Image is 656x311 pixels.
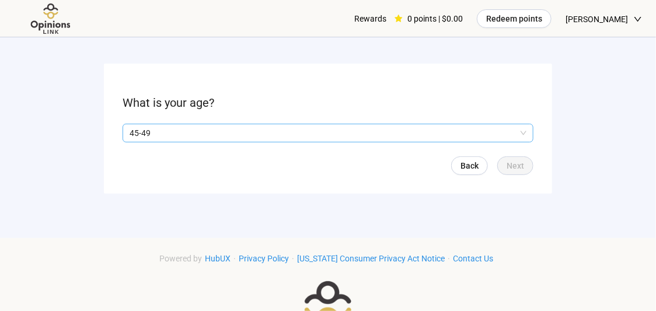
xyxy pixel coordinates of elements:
[395,15,403,23] span: star
[634,15,642,23] span: down
[203,254,234,263] a: HubUX
[295,254,448,263] a: [US_STATE] Consumer Privacy Act Notice
[486,12,542,25] span: Redeem points
[123,94,533,112] p: What is your age?
[160,252,497,265] div: · · ·
[130,124,516,142] p: 45-49
[460,159,479,172] span: Back
[566,1,628,38] span: [PERSON_NAME]
[160,254,203,263] span: Powered by
[236,254,292,263] a: Privacy Policy
[451,254,497,263] a: Contact Us
[451,156,488,175] a: Back
[477,9,552,28] button: Redeem points
[497,156,533,175] button: Next
[507,159,524,172] span: Next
